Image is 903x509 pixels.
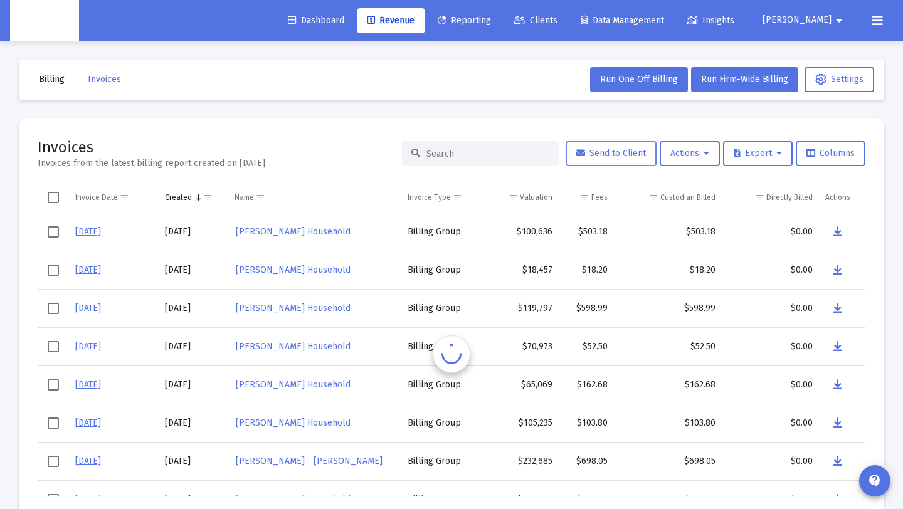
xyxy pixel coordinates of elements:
div: Invoices from the latest billing report created on [DATE] [38,157,265,170]
div: Invoice Type [408,192,451,202]
a: [PERSON_NAME] Household [235,337,352,355]
span: [PERSON_NAME] Household [236,226,351,237]
a: [PERSON_NAME] Household [235,414,352,432]
span: Show filter options for column 'Invoice Type' [453,192,462,202]
span: [PERSON_NAME] Household [236,417,351,428]
a: Insights [677,8,744,33]
div: Custodian Billed [660,192,716,202]
span: Show filter options for column 'Directly Billed' [755,192,764,202]
td: $70,973 [482,327,559,365]
td: Billing Group [401,213,482,251]
mat-icon: arrow_drop_down [832,8,847,33]
a: [DATE] [75,379,101,390]
a: [DATE] [75,265,101,275]
span: Columns [806,148,855,159]
button: Invoices [78,67,131,92]
div: $503.18 [620,226,716,238]
button: Send to Client [566,141,657,166]
span: Insights [687,15,734,26]
td: Billing Group [401,327,482,365]
mat-icon: contact_support [867,473,882,488]
button: [PERSON_NAME] [747,8,862,33]
div: Valuation [520,192,552,202]
a: [PERSON_NAME] Household [235,299,352,317]
div: $598.99 [620,302,716,315]
span: [PERSON_NAME] Household [236,379,351,390]
span: Dashboard [288,15,344,26]
td: $0.00 [722,289,819,327]
div: $162.68 [620,379,716,391]
span: Billing [39,74,65,85]
a: [DATE] [75,341,101,352]
td: [DATE] [159,365,228,404]
span: Clients [514,15,557,26]
td: $0.00 [722,251,819,289]
a: Data Management [571,8,674,33]
td: Column Directly Billed [722,182,819,213]
td: Column Invoice Type [401,182,482,213]
div: Select row [48,379,59,391]
td: Column Custodian Billed [614,182,722,213]
span: [PERSON_NAME] Household [236,494,351,505]
div: $18.20 [620,264,716,276]
span: Run One Off Billing [600,74,678,85]
span: Revenue [367,15,415,26]
span: [PERSON_NAME] - [PERSON_NAME] [236,456,383,466]
div: Select all [48,192,59,203]
a: [DATE] [75,417,101,428]
a: [PERSON_NAME] Household [235,223,352,241]
div: Select row [48,303,59,314]
a: [PERSON_NAME] Household [235,490,352,508]
div: Invoice Date [75,192,118,202]
span: Show filter options for column 'Fees' [580,192,589,202]
span: Show filter options for column 'Name' [256,192,265,202]
td: $65,069 [482,365,559,404]
a: [DATE] [75,456,101,466]
div: $103.80 [620,417,716,429]
button: Columns [796,141,865,166]
td: $119,797 [482,289,559,327]
span: Reporting [438,15,491,26]
div: $162.68 [565,379,608,391]
span: Settings [815,74,863,85]
button: Run One Off Billing [590,67,688,92]
span: Data Management [581,15,664,26]
span: Show filter options for column 'Custodian Billed' [649,192,658,202]
td: $100,636 [482,213,559,251]
div: Select row [48,456,59,467]
a: Clients [504,8,568,33]
span: Show filter options for column 'Invoice Date' [120,192,129,202]
div: $103.80 [565,417,608,429]
a: [DATE] [75,226,101,237]
td: $0.00 [722,404,819,442]
img: Dashboard [19,8,70,33]
td: $0.00 [722,442,819,480]
td: $0.00 [722,365,819,404]
button: Actions [660,141,720,166]
td: $18,457 [482,251,559,289]
div: $873.40 [620,493,716,506]
td: Column Created [159,182,228,213]
button: Settings [805,67,874,92]
a: Dashboard [278,8,354,33]
div: $598.99 [565,302,608,315]
td: Billing Group [401,289,482,327]
div: $503.18 [565,226,608,238]
td: [DATE] [159,404,228,442]
div: Created [165,192,192,202]
div: Select row [48,417,59,429]
td: Column Name [228,182,401,213]
span: [PERSON_NAME] Household [236,265,351,275]
button: Export [723,141,793,166]
button: Run Firm-Wide Billing [691,67,798,92]
td: [DATE] [159,213,228,251]
div: $698.05 [620,455,716,468]
a: [DATE] [75,494,101,505]
span: Actions [670,148,709,159]
a: Reporting [428,8,501,33]
td: Billing Group [401,442,482,480]
div: Select row [48,226,59,238]
div: Select row [48,494,59,505]
a: [DATE] [75,303,101,313]
input: Search [426,149,549,159]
